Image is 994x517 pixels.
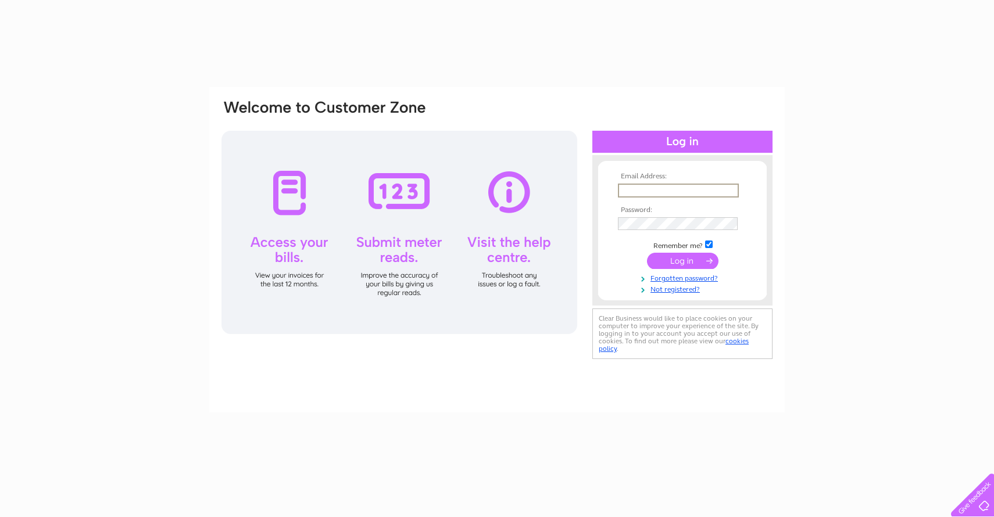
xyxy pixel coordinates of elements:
a: Forgotten password? [618,272,750,283]
div: Clear Business would like to place cookies on your computer to improve your experience of the sit... [592,308,773,359]
a: cookies policy [599,337,749,353]
a: Not registered? [618,283,750,294]
input: Submit [647,253,718,269]
th: Email Address: [615,173,750,181]
td: Remember me? [615,239,750,250]
th: Password: [615,206,750,214]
